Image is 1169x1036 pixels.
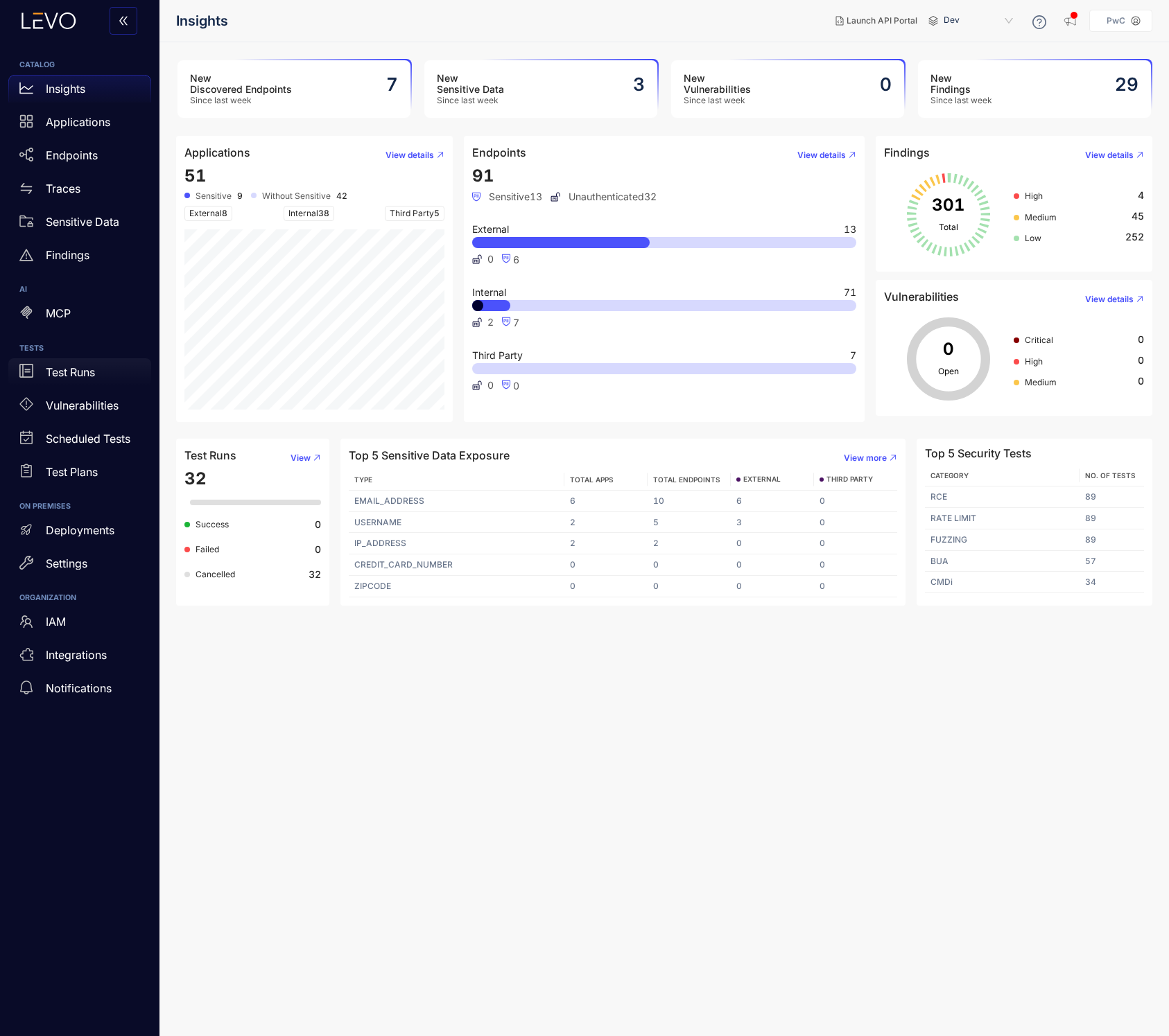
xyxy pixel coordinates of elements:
span: Success [196,519,229,529]
td: 0 [731,533,814,554]
b: 9 [237,191,243,201]
p: Endpoints [46,149,98,161]
span: Dev [944,10,1016,32]
td: 0 [814,491,897,512]
span: External [472,225,509,234]
td: 57 [1080,551,1144,572]
td: 2 [564,512,648,534]
span: 0 [1138,376,1144,387]
span: warning [19,248,33,262]
button: View [279,447,321,469]
b: 42 [336,191,347,201]
span: Cancelled [196,569,235,579]
span: swap [19,182,33,195]
span: Sensitive [196,191,232,201]
h4: Endpoints [472,146,526,159]
span: Insights [176,13,228,29]
td: BUA [925,551,1080,572]
td: 0 [731,554,814,576]
p: Deployments [46,524,114,536]
span: 4 [1138,190,1144,201]
span: 45 [1132,211,1144,222]
a: Settings [8,550,151,583]
a: Scheduled Tests [8,425,151,458]
p: Applications [46,116,110,128]
span: View more [844,453,887,463]
td: 0 [731,576,814,597]
p: Findings [46,249,89,261]
h6: ORGANIZATION [19,594,140,602]
span: 91 [472,166,494,186]
h4: Vulnerabilities [884,290,959,303]
h4: Top 5 Sensitive Data Exposure [349,449,510,462]
td: 34 [1080,572,1144,593]
span: TYPE [354,475,372,484]
span: double-left [118,15,129,28]
td: 6 [731,491,814,512]
td: 89 [1080,508,1144,529]
span: Critical [1025,335,1053,345]
a: IAM [8,608,151,642]
span: Low [1025,233,1041,243]
span: 2 [487,317,494,328]
a: Integrations [8,642,151,675]
td: 10 [648,491,731,512]
button: View details [1074,288,1144,310]
span: View details [1085,150,1134,160]
td: 6 [564,491,648,512]
span: View [291,453,311,463]
span: Since last week [684,96,751,105]
a: Test Runs [8,358,151,392]
span: EXTERNAL [743,475,781,484]
h4: Top 5 Security Tests [925,447,1032,459]
td: CREDIT_CARD_NUMBER [349,554,564,576]
a: Notifications [8,675,151,708]
a: Vulnerabilities [8,392,151,425]
a: Traces [8,175,151,208]
button: View details [1074,144,1144,166]
p: MCP [46,307,71,319]
td: ZIPCODE [349,576,564,597]
button: double-left [110,7,137,35]
span: 0 [513,380,519,392]
span: 7 [850,351,856,360]
td: 89 [1080,529,1144,551]
td: 0 [564,554,648,576]
a: Sensitive Data [8,208,151,241]
h3: New Vulnerabilities [684,73,751,95]
h3: New Discovered Endpoints [190,73,292,95]
span: External [184,206,232,221]
a: Applications [8,108,151,141]
a: Deployments [8,516,151,550]
span: Since last week [930,96,992,105]
h2: 3 [633,74,645,95]
p: Traces [46,182,80,195]
td: 2 [648,533,731,554]
span: Since last week [190,96,292,105]
h4: Test Runs [184,449,236,462]
a: Test Plans [8,458,151,491]
h4: Applications [184,146,250,159]
span: Medium [1025,212,1057,222]
td: 5 [648,512,731,534]
td: RATE LIMIT [925,508,1080,529]
span: Launch API Portal [847,16,917,26]
p: Settings [46,557,87,570]
td: 0 [814,576,897,597]
td: 2 [564,533,648,554]
span: Since last week [437,96,504,105]
td: 0 [648,576,731,597]
p: Insights [46,82,85,95]
h4: Findings [884,146,930,159]
span: High [1025,191,1043,201]
button: View details [786,144,856,166]
td: CMDi [925,572,1080,593]
span: TOTAL APPS [570,475,614,484]
h2: 7 [386,74,398,95]
span: Third Party [472,351,523,360]
span: 6 [513,254,519,265]
span: Internal [284,206,334,221]
span: Sensitive 13 [472,191,542,202]
td: 89 [1080,486,1144,508]
span: Without Sensitive [262,191,331,201]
